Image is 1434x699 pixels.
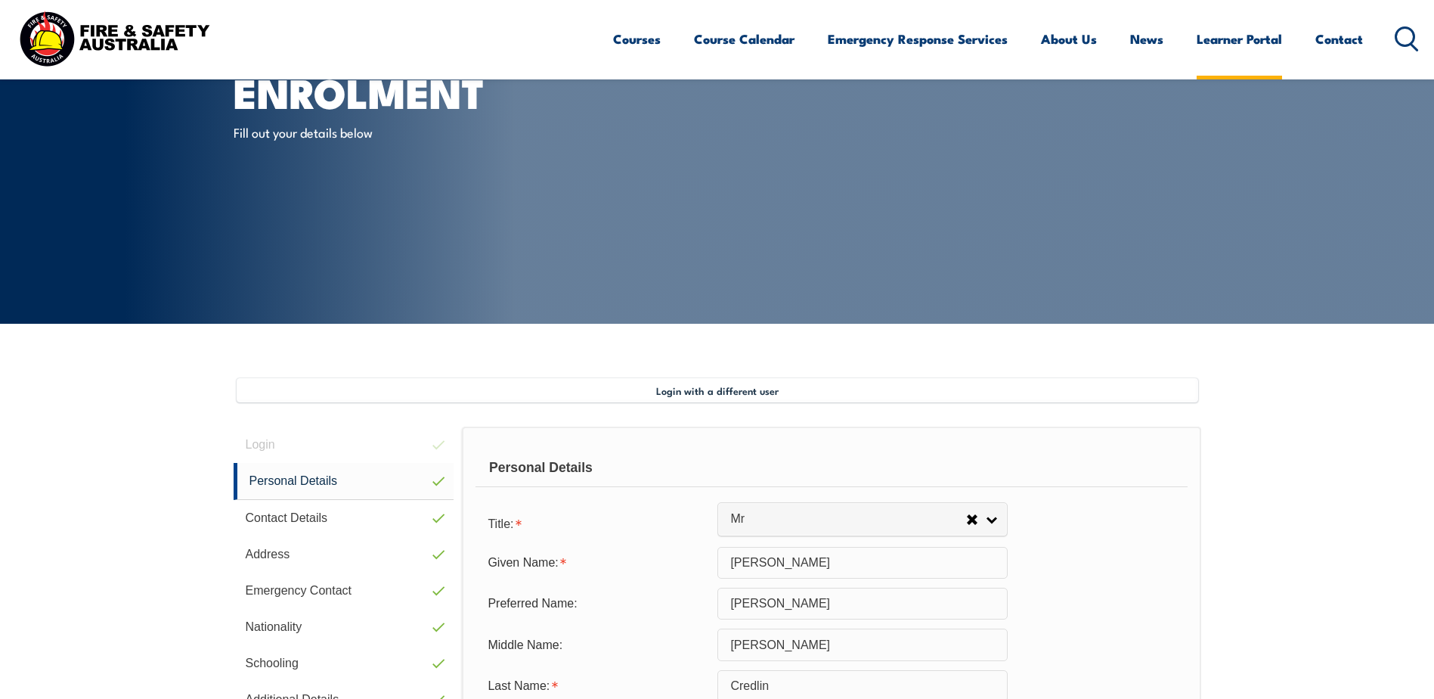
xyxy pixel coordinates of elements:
[1130,19,1163,59] a: News
[234,536,454,573] a: Address
[234,609,454,645] a: Nationality
[234,123,509,141] p: Fill out your details below
[475,449,1187,487] div: Personal Details
[694,19,794,59] a: Course Calendar
[475,589,717,618] div: Preferred Name:
[488,517,513,530] span: Title:
[1315,19,1363,59] a: Contact
[1197,19,1282,59] a: Learner Portal
[234,500,454,536] a: Contact Details
[613,19,661,59] a: Courses
[234,573,454,609] a: Emergency Contact
[1041,19,1097,59] a: About Us
[234,39,607,109] h1: Online Enrolment
[475,630,717,659] div: Middle Name:
[730,511,966,527] span: Mr
[656,384,779,396] span: Login with a different user
[475,508,717,538] div: Title is required.
[475,548,717,577] div: Given Name is required.
[234,463,454,500] a: Personal Details
[828,19,1008,59] a: Emergency Response Services
[234,645,454,682] a: Schooling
